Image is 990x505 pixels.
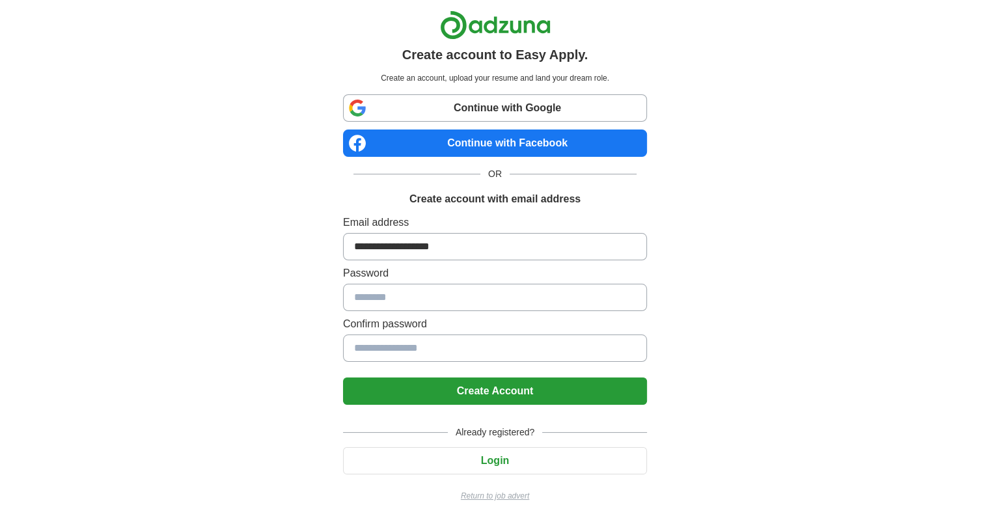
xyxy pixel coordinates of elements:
[343,130,647,157] a: Continue with Facebook
[343,447,647,474] button: Login
[343,316,647,332] label: Confirm password
[448,426,542,439] span: Already registered?
[343,377,647,405] button: Create Account
[346,72,644,84] p: Create an account, upload your resume and land your dream role.
[343,266,647,281] label: Password
[480,167,510,181] span: OR
[343,455,647,466] a: Login
[343,490,647,502] a: Return to job advert
[440,10,551,40] img: Adzuna logo
[409,191,581,207] h1: Create account with email address
[343,94,647,122] a: Continue with Google
[402,45,588,64] h1: Create account to Easy Apply.
[343,215,647,230] label: Email address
